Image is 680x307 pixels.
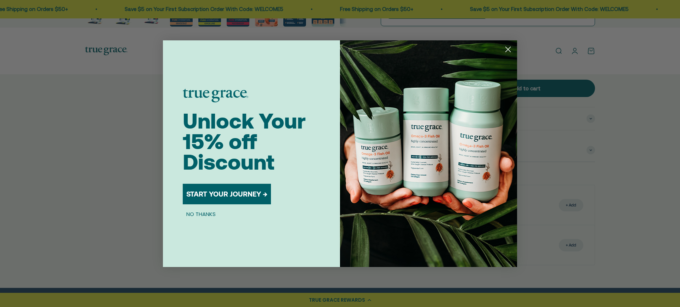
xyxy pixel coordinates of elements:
[183,109,306,174] span: Unlock Your 15% off Discount
[183,184,271,204] button: START YOUR JOURNEY →
[183,210,219,218] button: NO THANKS
[183,89,248,102] img: logo placeholder
[502,43,514,56] button: Close dialog
[340,40,517,267] img: 098727d5-50f8-4f9b-9554-844bb8da1403.jpeg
